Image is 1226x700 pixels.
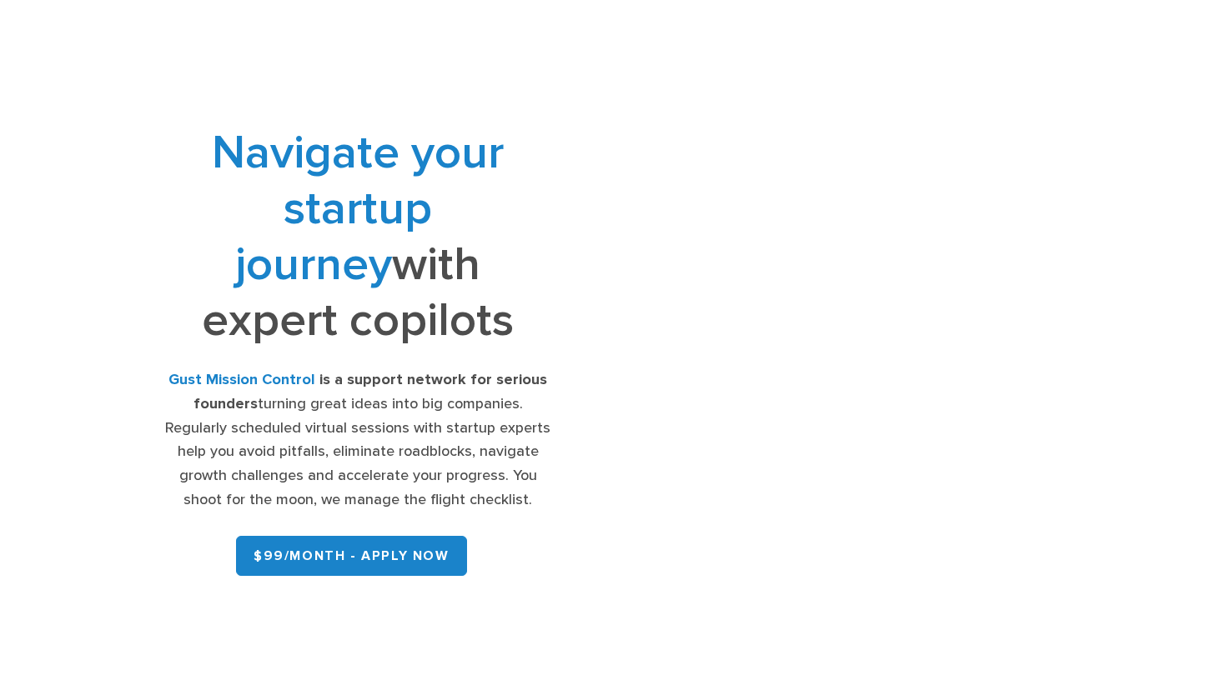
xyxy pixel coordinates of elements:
[164,125,552,348] h1: with expert copilots
[236,536,467,576] a: $99/month - APPLY NOW
[164,368,552,512] div: turning great ideas into big companies. Regularly scheduled virtual sessions with startup experts...
[168,371,315,388] strong: Gust Mission Control
[193,371,548,412] strong: is a support network for serious founders
[212,125,504,292] span: Navigate your startup journey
